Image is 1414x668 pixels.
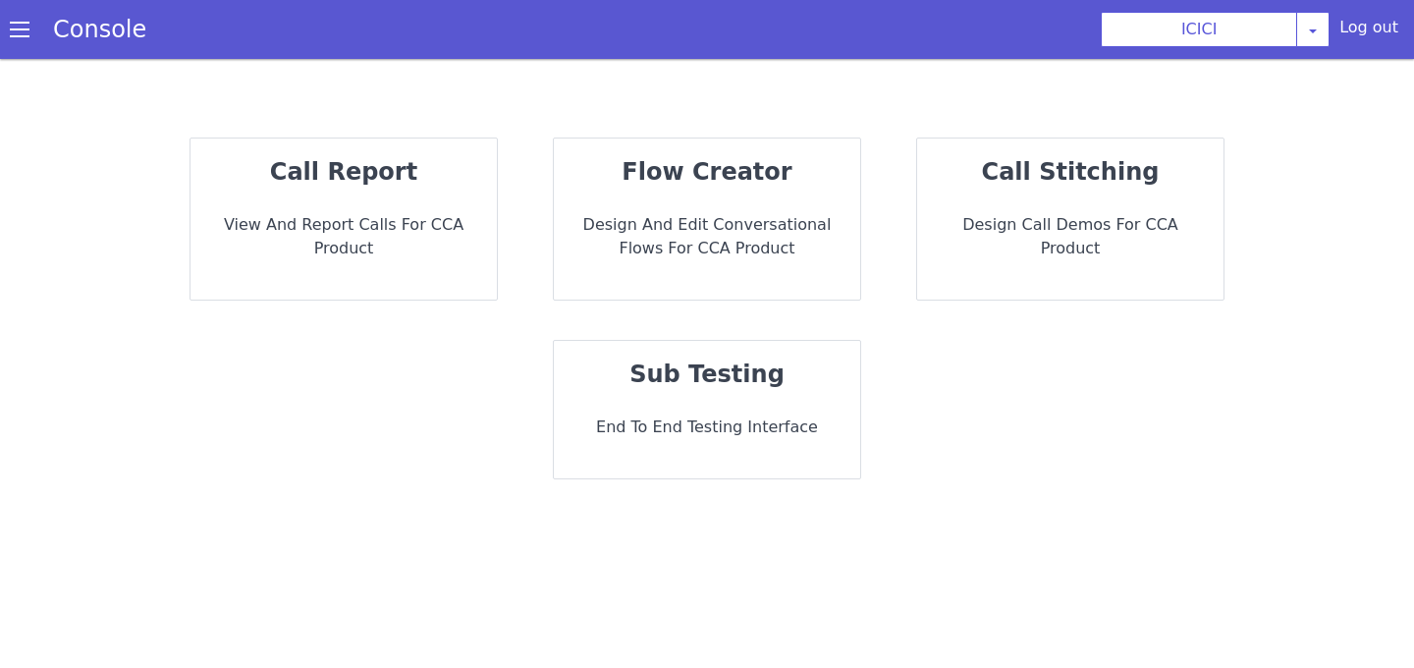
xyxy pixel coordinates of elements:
strong: sub testing [629,361,785,388]
p: Design and Edit Conversational flows for CCA Product [570,213,844,260]
strong: flow creator [622,158,791,186]
p: Design call demos for CCA Product [933,213,1208,260]
div: Log out [1339,16,1398,47]
strong: call report [270,158,417,186]
p: View and report calls for CCA Product [206,213,481,260]
a: Console [29,16,170,43]
p: End to End Testing Interface [570,416,844,439]
strong: call stitching [982,158,1160,186]
button: ICICI [1101,12,1297,47]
